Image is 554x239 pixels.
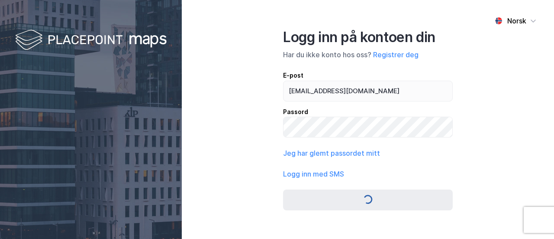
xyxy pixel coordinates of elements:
div: Norsk [507,16,526,26]
div: Har du ikke konto hos oss? [283,49,453,60]
button: Jeg har glemt passordet mitt [283,148,380,158]
button: Logg inn med SMS [283,169,344,179]
div: E-post [283,70,453,81]
button: Registrer deg [373,49,419,60]
div: Logg inn på kontoen din [283,29,453,46]
div: Passord [283,107,453,117]
img: logo-white.f07954bde2210d2a523dddb988cd2aa7.svg [15,28,167,53]
iframe: Chat Widget [511,197,554,239]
